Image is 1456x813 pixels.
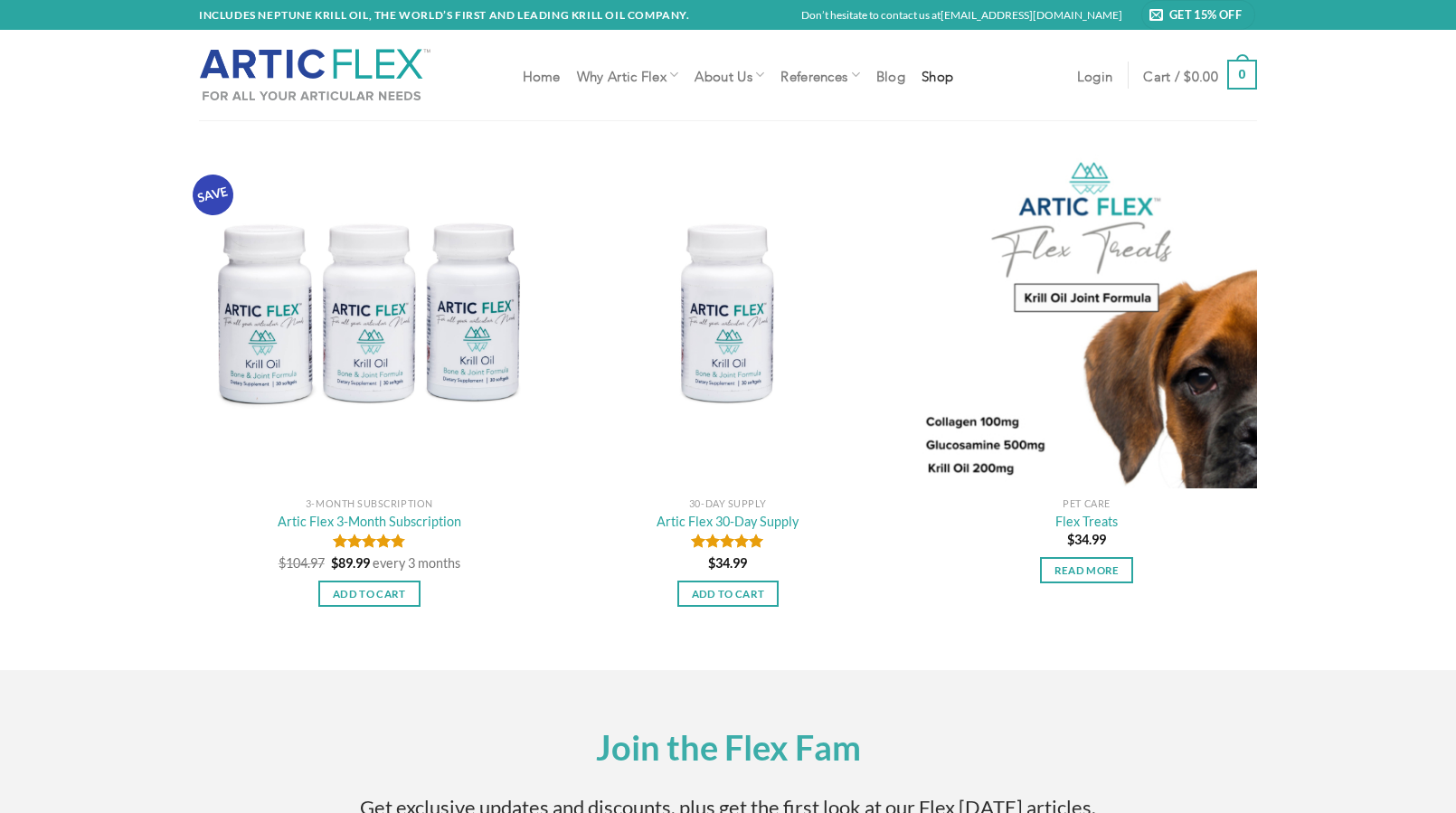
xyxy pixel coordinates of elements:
a: Flex Treats [1055,514,1118,531]
bdi: 89.99 [331,555,370,571]
span: $ [1067,532,1074,547]
span: Rated out of 5 [333,534,403,555]
bdi: 104.97 [279,555,325,571]
img: Artic Flex 30-Day Supply [557,147,898,488]
a: Shop [922,59,953,91]
img: Artic Flex [199,48,431,102]
div: Rated 4.92 out of 5 [691,534,764,550]
a: Blog [876,59,905,91]
span: $ [331,555,338,571]
a: Login [1077,59,1113,91]
strong: 0 [1227,60,1257,90]
a: Cart / $0.00 0 [1143,47,1257,103]
a: Add to cart: “Artic Flex 3-Month Subscription” [318,581,420,607]
img: Artic Flex 3-Month Subscription [199,147,540,488]
span: Rated out of 5 [691,534,763,555]
h3: Join the Flex Fam [199,720,1257,775]
a: Read more about “Flex Treats” [1040,557,1134,583]
p: Pet Care [925,498,1248,510]
span: Login [1077,68,1113,82]
a: Artic Flex 30-Day Supply [657,514,799,531]
span: Cart / [1143,68,1218,82]
bdi: 34.99 [708,555,747,571]
a: Add to cart: “Artic Flex 30-Day Supply” [677,581,779,607]
span: every 3 months [373,555,460,571]
strong: INCLUDES NEPTUNE KRILL OIL, THE WORLD’S FIRST AND LEADING KRILL OIL COMPANY. [199,8,690,22]
img: Flex Treats [916,147,1257,488]
div: Rated 4.79 out of 5 [333,534,406,550]
span: $ [279,555,286,571]
span: $ [708,555,715,571]
p: 30-Day Supply [566,498,889,510]
bdi: 34.99 [1067,532,1106,547]
bdi: 0.00 [1184,71,1218,79]
span: Get 15% Off [1169,5,1248,24]
a: [EMAIL_ADDRESS][DOMAIN_NAME] [941,8,1122,22]
a: About Us [695,57,764,92]
a: Why Artic Flex [577,57,679,92]
span: $ [1184,71,1191,79]
a: Artic Flex 3-Month Subscription [278,514,461,531]
a: References [780,57,860,92]
p: 3-Month Subscription [208,498,531,510]
a: Home [523,59,561,91]
p: Don’t hesitate to contact us at [801,6,1122,24]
